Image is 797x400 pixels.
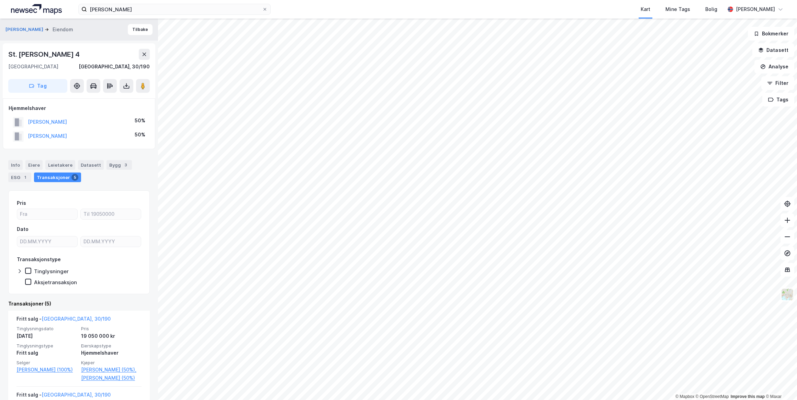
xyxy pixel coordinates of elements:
div: Bolig [705,5,717,13]
a: [PERSON_NAME] (50%), [81,366,142,374]
button: Datasett [752,43,794,57]
button: Filter [761,76,794,90]
div: Pris [17,199,26,207]
input: DD.MM.YYYY [81,236,141,247]
a: [GEOGRAPHIC_DATA], 30/190 [42,316,111,322]
div: 50% [135,116,145,125]
span: Pris [81,326,142,332]
div: Mine Tags [665,5,690,13]
span: Tinglysningsdato [16,326,77,332]
div: ESG [8,173,31,182]
div: 5 [71,174,78,181]
img: logo.a4113a55bc3d86da70a041830d287a7e.svg [11,4,62,14]
button: Analyse [754,60,794,74]
button: Tags [762,93,794,107]
img: Z [781,288,794,301]
span: Tinglysningstype [16,343,77,349]
div: 19 050 000 kr [81,332,142,340]
div: Hjemmelshaver [81,349,142,357]
div: Tinglysninger [34,268,69,275]
input: Fra [17,209,77,219]
div: Dato [17,225,29,233]
a: Improve this map [731,394,765,399]
div: Kontrollprogram for chat [763,367,797,400]
div: [PERSON_NAME] [736,5,775,13]
input: DD.MM.YYYY [17,236,77,247]
button: Bokmerker [748,27,794,41]
div: Eiendom [53,25,73,34]
div: 50% [135,131,145,139]
input: Til 19050000 [81,209,141,219]
a: Mapbox [675,394,694,399]
button: [PERSON_NAME] [5,26,45,33]
input: Søk på adresse, matrikkel, gårdeiere, leietakere eller personer [87,4,262,14]
div: Transaksjonstype [17,255,61,264]
span: Selger [16,360,77,366]
div: 1 [22,174,29,181]
a: [PERSON_NAME] (100%) [16,366,77,374]
div: Aksjetransaksjon [34,279,77,286]
button: Tag [8,79,67,93]
div: Transaksjoner [34,173,81,182]
a: OpenStreetMap [696,394,729,399]
div: [GEOGRAPHIC_DATA] [8,63,58,71]
div: Transaksjoner (5) [8,300,150,308]
div: [GEOGRAPHIC_DATA], 30/190 [79,63,150,71]
div: St. [PERSON_NAME] 4 [8,49,81,60]
div: Bygg [106,160,132,170]
span: Eierskapstype [81,343,142,349]
div: Datasett [78,160,104,170]
div: Hjemmelshaver [9,104,149,112]
span: Kjøper [81,360,142,366]
div: [DATE] [16,332,77,340]
a: [GEOGRAPHIC_DATA], 30/190 [42,392,111,398]
iframe: Chat Widget [763,367,797,400]
div: 3 [122,162,129,168]
a: [PERSON_NAME] (50%) [81,374,142,382]
div: Fritt salg - [16,315,111,326]
div: Eiere [25,160,43,170]
div: Kart [641,5,650,13]
button: Tilbake [128,24,153,35]
div: Info [8,160,23,170]
div: Fritt salg [16,349,77,357]
div: Leietakere [45,160,75,170]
